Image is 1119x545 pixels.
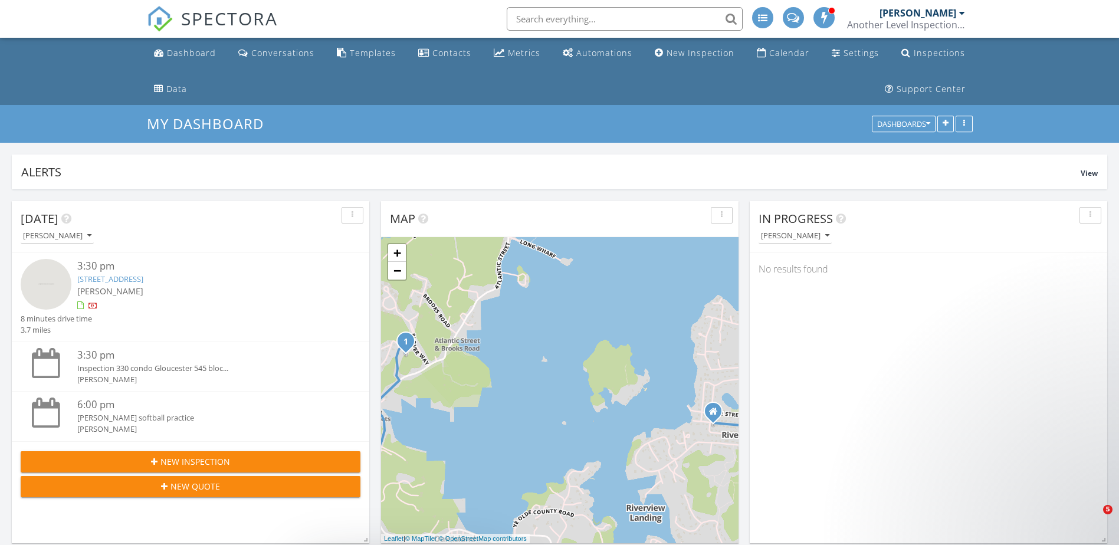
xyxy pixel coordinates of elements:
div: Settings [844,47,879,58]
a: Zoom out [388,262,406,280]
div: No results found [750,253,1107,285]
button: New Inspection [21,451,360,472]
div: Inspections [914,47,965,58]
div: 3:30 pm [77,259,332,274]
div: [PERSON_NAME] [761,232,829,240]
div: Metrics [508,47,540,58]
div: Calendar [769,47,809,58]
a: Calendar [752,42,814,64]
div: 22 Corliss Ave, Gloucester MA 01930 [713,411,720,418]
img: The Best Home Inspection Software - Spectora [147,6,173,32]
span: New Quote [170,480,220,493]
a: SPECTORA [147,16,278,41]
div: 8 minutes drive time [21,313,92,324]
div: 3:30 pm [77,348,332,363]
span: Map [390,211,415,226]
a: Support Center [880,78,970,100]
div: Support Center [897,83,966,94]
button: [PERSON_NAME] [759,228,832,244]
div: Another Level Inspections LLC [847,19,965,31]
div: Inspection 330 condo Gloucester 545 bloc... [77,363,332,374]
div: Alerts [21,164,1081,180]
img: streetview [21,259,71,310]
input: Search everything... [507,7,743,31]
span: [DATE] [21,211,58,226]
a: Leaflet [384,535,403,542]
div: [PERSON_NAME] [23,232,91,240]
button: [PERSON_NAME] [21,228,94,244]
a: Zoom in [388,244,406,262]
a: Settings [827,42,884,64]
a: Inspections [897,42,970,64]
a: Conversations [234,42,319,64]
div: [PERSON_NAME] [880,7,956,19]
div: | [381,534,530,544]
div: [PERSON_NAME] softball practice [77,412,332,423]
a: Automations (Advanced) [558,42,637,64]
span: [PERSON_NAME] [77,285,143,297]
div: [PERSON_NAME] [77,423,332,435]
i: 1 [403,338,408,346]
a: My Dashboard [147,114,274,133]
a: 3:30 pm [STREET_ADDRESS] [PERSON_NAME] 8 minutes drive time 3.7 miles [21,259,360,336]
div: Dashboard [167,47,216,58]
a: New Inspection [650,42,739,64]
iframe: Intercom live chat [1079,505,1107,533]
a: [STREET_ADDRESS] [77,274,143,284]
div: [PERSON_NAME] [77,374,332,385]
span: SPECTORA [181,6,278,31]
div: 4 Fisherman Way 3, Gloucester, MA 01930 [406,341,413,348]
button: New Quote [21,476,360,497]
a: © MapTiler [405,535,437,542]
a: © OpenStreetMap contributors [439,535,527,542]
a: Metrics [489,42,545,64]
div: 6:00 pm [77,398,332,412]
div: Templates [350,47,396,58]
span: New Inspection [160,455,230,468]
span: View [1081,168,1098,178]
span: 5 [1103,505,1113,514]
div: Conversations [251,47,314,58]
a: Data [149,78,192,100]
a: Contacts [414,42,476,64]
a: Templates [332,42,401,64]
div: Dashboards [877,120,930,129]
div: Automations [576,47,632,58]
span: In Progress [759,211,833,226]
div: New Inspection [667,47,734,58]
a: Dashboard [149,42,221,64]
div: 3.7 miles [21,324,92,336]
div: Contacts [432,47,471,58]
button: Dashboards [872,116,936,133]
div: Data [166,83,187,94]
